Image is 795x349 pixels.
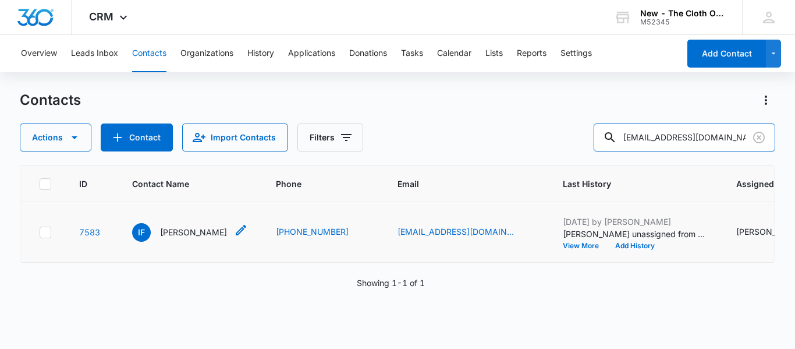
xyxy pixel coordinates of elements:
[288,35,335,72] button: Applications
[160,226,227,238] p: [PERSON_NAME]
[563,178,691,190] span: Last History
[276,178,353,190] span: Phone
[757,91,775,110] button: Actions
[517,35,546,72] button: Reports
[101,124,173,151] button: Add Contact
[276,225,370,239] div: Phone - (571) 606-0381 - Select to Edit Field
[276,225,349,238] a: [PHONE_NUMBER]
[132,223,151,242] span: IF
[563,216,708,228] p: [DATE] by [PERSON_NAME]
[397,225,514,238] a: [EMAIL_ADDRESS][DOMAIN_NAME]
[79,178,87,190] span: ID
[357,277,425,289] p: Showing 1-1 of 1
[20,91,81,109] h1: Contacts
[607,242,663,249] button: Add History
[563,228,708,240] p: [PERSON_NAME] unassigned from contact. [PERSON_NAME] assigned to contact.
[485,35,503,72] button: Lists
[640,9,725,18] div: account name
[182,124,288,151] button: Import Contacts
[397,178,518,190] span: Email
[79,227,100,237] a: Navigate to contact details page for Idalia Funez
[89,10,113,23] span: CRM
[132,35,166,72] button: Contacts
[560,35,592,72] button: Settings
[71,35,118,72] button: Leads Inbox
[247,35,274,72] button: History
[297,124,363,151] button: Filters
[20,124,91,151] button: Actions
[563,242,607,249] button: View More
[349,35,387,72] button: Donations
[180,35,233,72] button: Organizations
[132,178,231,190] span: Contact Name
[21,35,57,72] button: Overview
[594,124,775,151] input: Search Contacts
[437,35,471,72] button: Calendar
[397,225,535,239] div: Email - Funezidalia213@gmail.com - Select to Edit Field
[401,35,423,72] button: Tasks
[132,223,248,242] div: Contact Name - Idalia Funez - Select to Edit Field
[750,128,768,147] button: Clear
[640,18,725,26] div: account id
[687,40,766,68] button: Add Contact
